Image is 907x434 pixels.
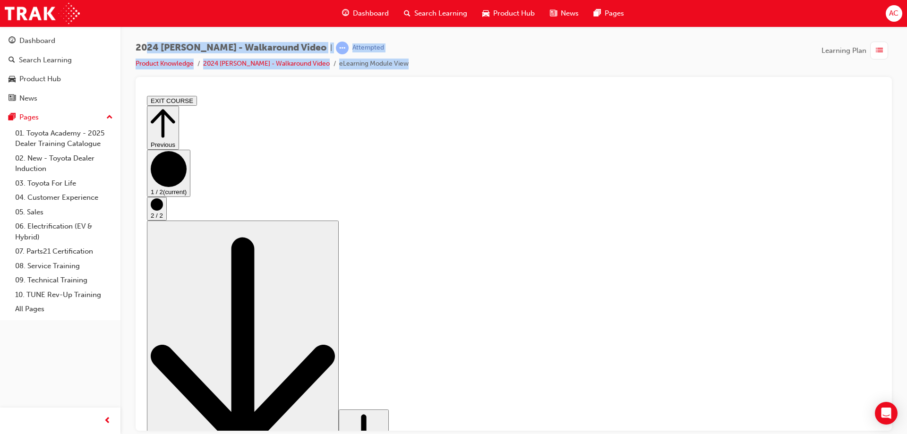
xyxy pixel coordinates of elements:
[11,273,117,288] a: 09. Technical Training
[19,93,37,104] div: News
[821,45,866,56] span: Learning Plan
[11,302,117,316] a: All Pages
[352,43,384,52] div: Attempted
[586,4,632,23] a: pages-iconPages
[104,415,111,427] span: prev-icon
[4,70,117,88] a: Product Hub
[11,244,117,259] a: 07. Parts21 Certification
[889,8,898,19] span: AC
[11,126,117,151] a: 01. Toyota Academy - 2025 Dealer Training Catalogue
[4,14,36,58] button: Previous
[8,96,20,103] span: 1 / 2
[339,59,409,69] li: eLearning Module View
[4,30,117,109] button: DashboardSearch LearningProduct HubNews
[475,4,542,23] a: car-iconProduct Hub
[594,8,601,19] span: pages-icon
[4,32,117,50] a: Dashboard
[4,109,117,126] button: Pages
[875,402,898,425] div: Open Intercom Messenger
[342,8,349,19] span: guage-icon
[11,190,117,205] a: 04. Customer Experience
[11,205,117,220] a: 05. Sales
[396,4,475,23] a: search-iconSearch Learning
[482,8,489,19] span: car-icon
[9,94,16,103] span: news-icon
[9,37,16,45] span: guage-icon
[19,35,55,46] div: Dashboard
[4,58,47,105] button: 1 / 2(current)
[4,105,24,128] button: 2 / 2
[404,8,411,19] span: search-icon
[19,112,39,123] div: Pages
[9,75,16,84] span: car-icon
[19,74,61,85] div: Product Hub
[203,60,330,68] a: 2024 [PERSON_NAME] - Walkaround Video
[9,56,15,65] span: search-icon
[19,55,72,66] div: Search Learning
[336,42,349,54] span: learningRecordVerb_ATTEMPT-icon
[136,43,326,53] span: 2024 [PERSON_NAME] - Walkaround Video
[5,3,80,24] img: Trak
[11,176,117,191] a: 03. Toyota For Life
[4,90,117,107] a: News
[605,8,624,19] span: Pages
[9,113,16,122] span: pages-icon
[11,259,117,273] a: 08. Service Training
[4,4,54,14] button: EXIT COURSE
[4,14,737,385] div: Step controls
[11,219,117,244] a: 06. Electrification (EV & Hybrid)
[876,45,883,57] span: list-icon
[8,120,20,127] span: 2 / 2
[414,8,467,19] span: Search Learning
[334,4,396,23] a: guage-iconDashboard
[493,8,535,19] span: Product Hub
[11,288,117,302] a: 10. TUNE Rev-Up Training
[821,42,892,60] button: Learning Plan
[561,8,579,19] span: News
[550,8,557,19] span: news-icon
[106,111,113,124] span: up-icon
[4,51,117,69] a: Search Learning
[8,49,32,56] span: Previous
[136,60,194,68] a: Product Knowledge
[330,43,332,53] span: |
[11,151,117,176] a: 02. New - Toyota Dealer Induction
[886,5,902,22] button: AC
[542,4,586,23] a: news-iconNews
[353,8,389,19] span: Dashboard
